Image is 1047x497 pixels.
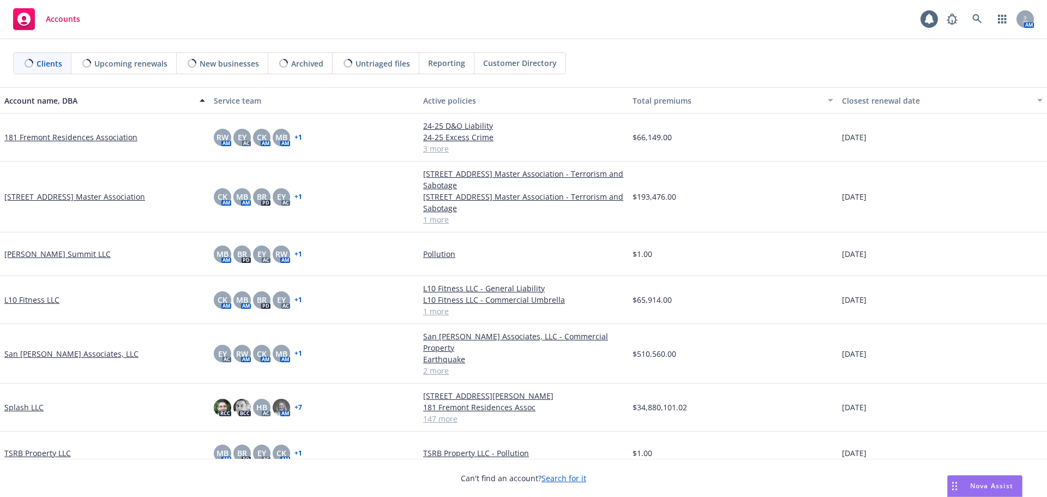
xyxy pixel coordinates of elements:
a: [PERSON_NAME] Summit LLC [4,248,111,260]
a: + 1 [294,350,302,357]
span: [DATE] [842,191,867,202]
a: 147 more [423,413,624,424]
a: Accounts [9,4,85,34]
span: MB [216,248,228,260]
a: Search for it [541,473,586,483]
button: Closest renewal date [838,87,1047,113]
button: Active policies [419,87,628,113]
a: + 1 [294,297,302,303]
a: Splash LLC [4,402,44,413]
span: HB [256,402,267,413]
img: photo [273,399,290,416]
span: [DATE] [842,294,867,306]
span: CK [257,348,267,360]
span: RW [236,348,248,360]
a: + 1 [294,251,302,258]
button: Nova Assist [947,475,1022,497]
a: Search [966,8,988,30]
span: Untriaged files [356,58,410,69]
a: L10 Fitness LLC - Commercial Umbrella [423,294,624,306]
button: Total premiums [628,87,838,113]
span: $1.00 [633,248,652,260]
span: CK [218,191,227,202]
a: 181 Fremont Residences Assoc [423,402,624,413]
span: Customer Directory [483,57,557,69]
span: $34,880,101.02 [633,402,687,413]
span: EY [218,348,227,360]
a: Earthquake [423,354,624,365]
span: Reporting [428,57,465,69]
span: BR [257,294,267,306]
a: + 1 [294,134,302,141]
a: 2 more [423,365,624,376]
span: EY [257,248,266,260]
span: Can't find an account? [461,472,586,484]
span: EY [257,447,266,459]
span: MB [216,447,228,459]
span: EY [238,131,246,143]
a: TSRB Property LLC - Pollution [423,447,624,459]
a: 181 Fremont Residences Association [4,131,137,143]
span: EY [277,294,286,306]
span: MB [275,348,287,360]
span: [DATE] [842,248,867,260]
span: $1.00 [633,447,652,459]
span: MB [236,294,248,306]
span: $65,914.00 [633,294,672,306]
span: [DATE] [842,131,867,143]
span: $66,149.00 [633,131,672,143]
a: [STREET_ADDRESS] Master Association - Terrorism and Sabotage [423,168,624,191]
a: [STREET_ADDRESS][PERSON_NAME] [423,390,624,402]
span: New businesses [200,58,259,69]
span: $193,476.00 [633,191,676,202]
span: Upcoming renewals [94,58,167,69]
a: TSRB Property LLC [4,447,71,459]
span: $510,560.00 [633,348,676,360]
span: [DATE] [842,348,867,360]
a: Report a Bug [941,8,963,30]
span: EY [277,191,286,202]
div: Closest renewal date [842,95,1031,106]
span: Archived [291,58,323,69]
a: L10 Fitness LLC [4,294,59,306]
span: [DATE] [842,402,867,413]
a: [STREET_ADDRESS] Master Association - Terrorism and Sabotage [423,191,624,214]
span: Accounts [46,15,80,23]
span: CK [257,131,267,143]
div: Account name, DBA [4,95,193,106]
a: Switch app [991,8,1013,30]
div: Service team [214,95,414,106]
img: photo [214,399,231,416]
a: [STREET_ADDRESS] Master Association [4,191,145,202]
a: 24-25 Excess Crime [423,131,624,143]
span: RW [275,248,287,260]
a: 1 more [423,214,624,225]
img: photo [233,399,251,416]
div: Drag to move [948,476,961,496]
button: Service team [209,87,419,113]
a: L10 Fitness LLC - General Liability [423,283,624,294]
div: Total premiums [633,95,821,106]
a: + 1 [294,450,302,457]
a: 3 more [423,143,624,154]
span: [DATE] [842,447,867,459]
span: RW [216,131,228,143]
span: MB [275,131,287,143]
a: San [PERSON_NAME] Associates, LLC - Commercial Property [423,331,624,354]
a: 1 more [423,306,624,317]
a: + 1 [294,194,302,200]
span: BR [237,447,247,459]
div: Active policies [423,95,624,106]
span: Clients [37,58,62,69]
a: Pollution [423,248,624,260]
a: + 7 [294,404,302,411]
span: Nova Assist [970,481,1013,490]
span: CK [276,447,286,459]
span: CK [218,294,227,306]
span: MB [236,191,248,202]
